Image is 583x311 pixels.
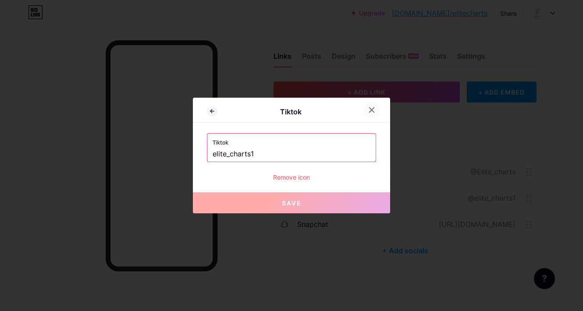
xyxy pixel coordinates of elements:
[193,192,390,213] button: Save
[213,134,370,147] label: Tiktok
[217,106,364,117] div: Tiktok
[213,147,370,162] input: TikTok username
[207,173,376,182] div: Remove icon
[282,199,302,207] span: Save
